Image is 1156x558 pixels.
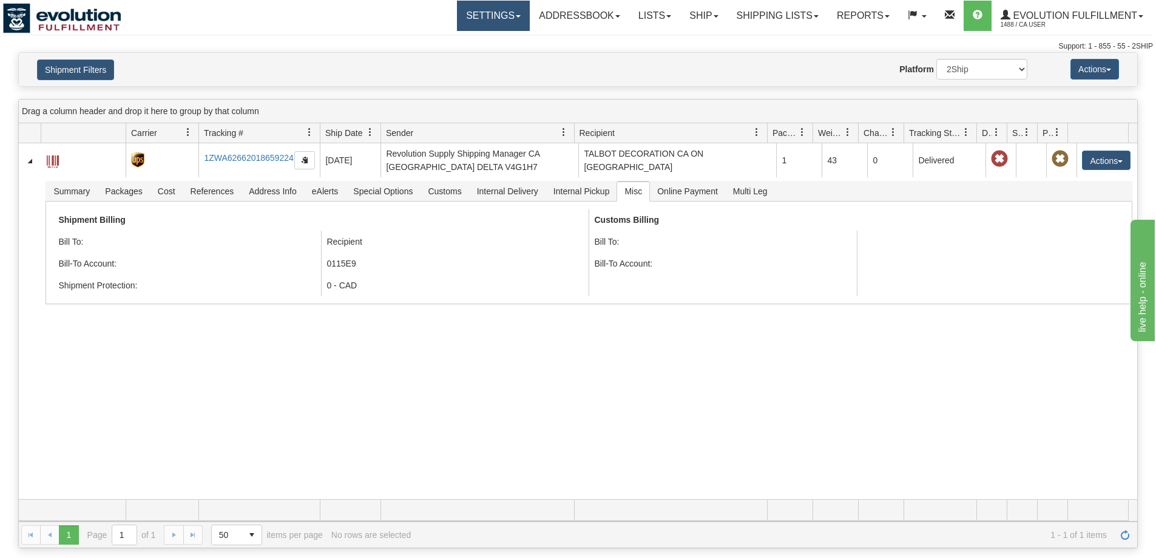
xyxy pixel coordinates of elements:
[47,150,59,169] a: Label
[421,182,468,201] span: Customs
[320,143,380,177] td: [DATE]
[53,274,321,296] td: Shipment Protection:
[1128,217,1155,341] iframe: chat widget
[346,182,420,201] span: Special Options
[326,237,362,247] span: Recipient
[204,153,293,163] a: 1ZWA62662018659224
[204,127,243,139] span: Tracking #
[530,1,629,31] a: Addressbook
[242,525,262,545] span: select
[1047,122,1067,143] a: Pickup Status filter column settings
[242,182,304,201] span: Address Info
[991,151,1008,168] span: Late
[776,143,822,177] td: 1
[1010,10,1137,21] span: Evolution Fulfillment
[24,155,36,167] a: Collapse
[650,182,725,201] span: Online Payment
[828,1,899,31] a: Reports
[19,100,1137,123] div: grid grouping header
[294,151,315,169] button: Copy to clipboard
[578,143,776,177] td: TALBOT DECORATION CA ON [GEOGRAPHIC_DATA]
[9,7,112,22] div: live help - online
[178,122,198,143] a: Carrier filter column settings
[792,122,813,143] a: Packages filter column settings
[986,122,1007,143] a: Delivery Status filter column settings
[59,525,78,545] span: Page 1
[822,143,867,177] td: 43
[726,182,775,201] span: Multi Leg
[1016,122,1037,143] a: Shipment Issues filter column settings
[37,60,114,80] button: Shipment Filters
[321,253,589,274] td: 0115E9
[3,3,121,33] img: logo1488.jpg
[87,525,156,545] span: Page of 1
[3,41,1153,52] div: Support: 1 - 855 - 55 - 2SHIP
[360,122,380,143] a: Ship Date filter column settings
[580,127,615,139] span: Recipient
[299,122,320,143] a: Tracking # filter column settings
[1001,19,1092,31] span: 1488 / CA User
[53,209,589,231] td: Shipment Billing
[46,182,97,201] span: Summary
[746,122,767,143] a: Recipient filter column settings
[992,1,1152,31] a: Evolution Fulfillment 1488 / CA User
[818,127,843,139] span: Weight
[183,182,242,201] span: References
[837,122,858,143] a: Weight filter column settings
[553,122,574,143] a: Sender filter column settings
[680,1,727,31] a: Ship
[883,122,904,143] a: Charge filter column settings
[98,182,149,201] span: Packages
[131,152,144,168] img: 8 - UPS
[629,1,680,31] a: Lists
[1070,59,1119,80] button: Actions
[899,63,934,75] label: Platform
[1012,127,1022,139] span: Shipment Issues
[321,274,589,296] td: 0 - CAD
[589,253,856,274] td: Bill-To Account:
[728,1,828,31] a: Shipping lists
[457,1,530,31] a: Settings
[982,127,992,139] span: Delivery Status
[909,127,962,139] span: Tracking Status
[150,182,183,201] span: Cost
[325,127,362,139] span: Ship Date
[419,530,1107,540] span: 1 - 1 of 1 items
[305,182,346,201] span: eAlerts
[470,182,546,201] span: Internal Delivery
[589,209,1124,231] td: Customs Billing
[589,231,856,253] td: Bill To:
[956,122,976,143] a: Tracking Status filter column settings
[131,127,157,139] span: Carrier
[380,143,578,177] td: Revolution Supply Shipping Manager CA [GEOGRAPHIC_DATA] DELTA V4G1H7
[211,525,262,545] span: Page sizes drop down
[386,127,413,139] span: Sender
[546,182,617,201] span: Internal Pickup
[53,231,321,253] td: Bill To:
[1082,151,1131,170] button: Actions
[867,143,913,177] td: 0
[864,127,889,139] span: Charge
[112,525,137,545] input: Page 1
[772,127,798,139] span: Packages
[913,143,985,177] td: Delivered
[1043,127,1053,139] span: Pickup Status
[1052,151,1069,168] span: Pickup Not Assigned
[331,530,411,540] div: No rows are selected
[219,529,235,541] span: 50
[211,525,323,545] span: items per page
[53,253,321,274] td: Bill-To Account:
[1115,525,1135,545] a: Refresh
[617,182,649,201] span: Misc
